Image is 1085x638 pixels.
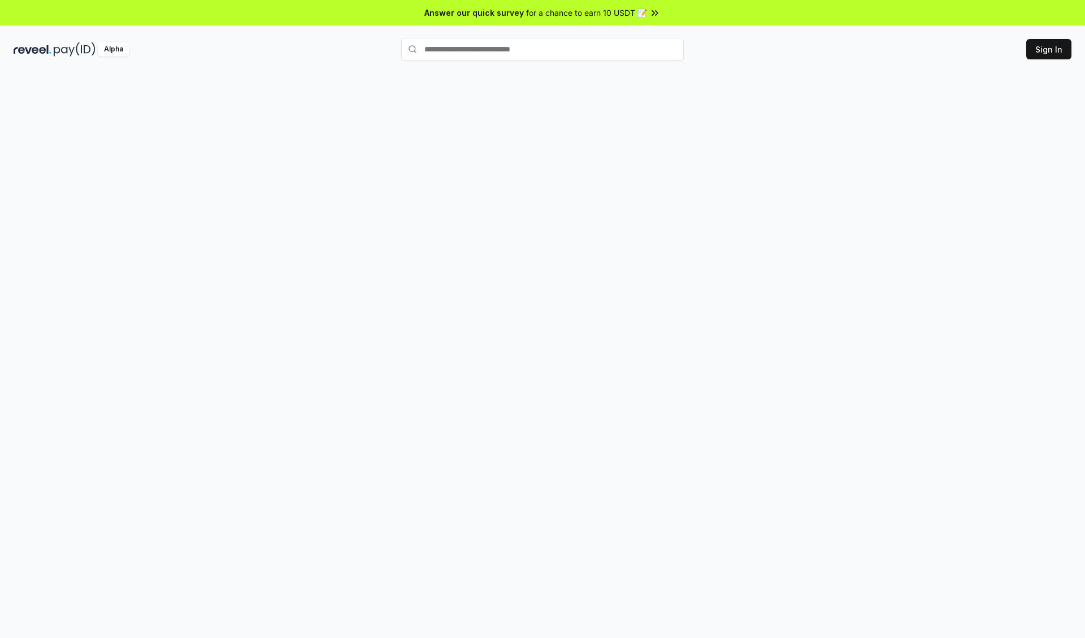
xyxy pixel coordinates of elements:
div: Alpha [98,42,129,57]
img: reveel_dark [14,42,51,57]
span: for a chance to earn 10 USDT 📝 [526,7,647,19]
span: Answer our quick survey [424,7,524,19]
button: Sign In [1026,39,1071,59]
img: pay_id [54,42,96,57]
